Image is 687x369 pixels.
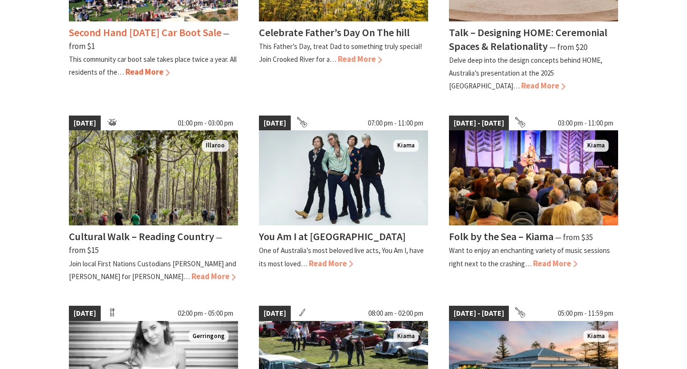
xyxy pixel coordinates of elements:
span: 05:00 pm - 11:59 pm [553,306,618,321]
span: Read More [125,67,170,77]
img: You Am I [259,130,428,225]
span: Read More [338,54,382,64]
span: [DATE] [259,306,291,321]
h4: Second Hand [DATE] Car Boot Sale [69,26,221,39]
span: Read More [521,80,565,91]
span: [DATE] [69,116,101,131]
span: 03:00 pm - 11:00 pm [553,116,618,131]
span: Kiama [393,330,419,342]
span: 08:00 am - 02:00 pm [363,306,428,321]
p: Want to enjoy an enchanting variety of music sessions right next to the crashing… [449,246,610,268]
span: ⁠— from $1 [69,28,229,51]
span: 01:00 pm - 03:00 pm [173,116,238,131]
h4: You Am I at [GEOGRAPHIC_DATA] [259,230,406,243]
span: Read More [533,258,577,269]
span: Read More [191,271,236,282]
img: Folk by the Sea - Showground Pavilion [449,130,618,225]
span: Read More [309,258,353,269]
p: This community car boot sale takes place twice a year. All residents of the… [69,55,237,77]
span: [DATE] - [DATE] [449,116,509,131]
span: Kiama [583,140,609,152]
span: Kiama [393,140,419,152]
img: Visitors walk in single file along the Buddawang Track [69,130,238,225]
p: This Father’s Day, treat Dad to something truly special! Join Crooked River for a… [259,42,422,64]
a: [DATE] - [DATE] 03:00 pm - 11:00 pm Folk by the Sea - Showground Pavilion Kiama Folk by the Sea –... [449,116,618,283]
span: ⁠— from $35 [555,232,593,243]
span: Kiama [583,330,609,342]
span: 07:00 pm - 11:00 pm [363,116,428,131]
p: One of Australia’s most beloved live acts, You Am I, have its most loved… [259,246,424,268]
p: Join local First Nations Custodians [PERSON_NAME] and [PERSON_NAME] for [PERSON_NAME]… [69,259,236,281]
p: Delve deep into the design concepts behind HOME, Australia’s presentation at the 2025 [GEOGRAPHIC... [449,56,602,90]
h4: Cultural Walk – Reading Country [69,230,214,243]
a: [DATE] 01:00 pm - 03:00 pm Visitors walk in single file along the Buddawang Track Illaroo Cultura... [69,116,238,283]
h4: Talk – Designing HOME: Ceremonial Spaces & Relationality [449,26,607,53]
h4: Celebrate Father’s Day On The hill [259,26,410,39]
span: ⁠— from $20 [549,42,587,52]
h4: Folk by the Sea – Kiama [449,230,553,243]
span: Gerringong [189,330,229,342]
span: [DATE] [69,306,101,321]
span: 02:00 pm - 05:00 pm [173,306,238,321]
span: [DATE] [259,116,291,131]
span: [DATE] - [DATE] [449,306,509,321]
a: [DATE] 07:00 pm - 11:00 pm You Am I Kiama You Am I at [GEOGRAPHIC_DATA] One of Australia’s most b... [259,116,428,283]
span: Illaroo [202,140,229,152]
